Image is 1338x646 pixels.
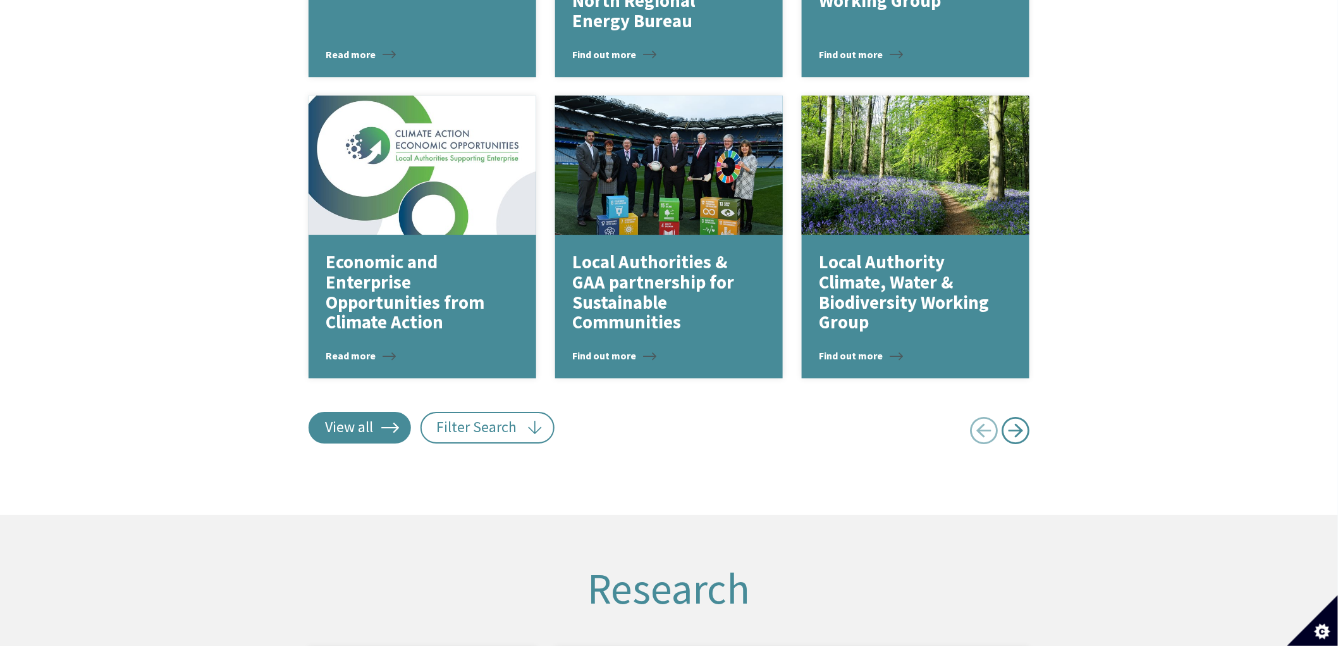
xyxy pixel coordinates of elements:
h2: Research [299,566,1039,612]
span: Find out more [572,348,656,363]
button: Filter Search [420,412,555,444]
a: Next page [1001,412,1029,454]
a: Local Authority Climate, Water & Biodiversity Working Group Find out more [802,96,1029,378]
span: Find out more [572,47,656,62]
span: Find out more [819,47,903,62]
p: Economic and Enterprise Opportunities from Climate Action [326,252,500,333]
p: Local Authority Climate, Water & Biodiversity Working Group [819,252,993,333]
a: Local Authorities & GAA partnership for Sustainable Communities Find out more [555,96,783,378]
span: Find out more [819,348,903,363]
span: Read more [326,47,396,62]
button: Set cookie preferences [1287,595,1338,646]
span: Read more [326,348,396,363]
a: Economic and Enterprise Opportunities from Climate Action Read more [309,96,536,378]
a: Previous page [969,412,998,454]
p: Local Authorities & GAA partnership for Sustainable Communities [572,252,746,333]
a: View all [309,412,411,444]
